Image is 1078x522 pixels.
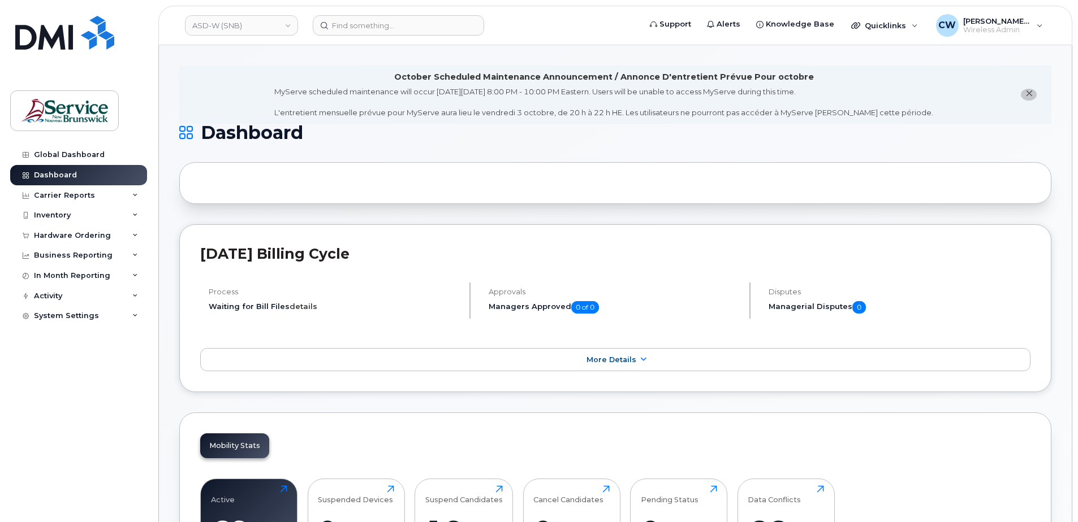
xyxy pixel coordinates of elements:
[769,288,1030,296] h4: Disputes
[533,485,603,504] div: Cancel Candidates
[1021,89,1037,101] button: close notification
[274,86,933,118] div: MyServe scheduled maintenance will occur [DATE][DATE] 8:00 PM - 10:00 PM Eastern. Users will be u...
[852,301,866,314] span: 0
[489,301,740,314] h5: Managers Approved
[587,355,636,364] span: More Details
[769,301,1030,314] h5: Managerial Disputes
[209,288,460,296] h4: Process
[209,301,460,312] li: Waiting for Bill Files
[425,485,503,504] div: Suspend Candidates
[318,485,393,504] div: Suspended Devices
[489,288,740,296] h4: Approvals
[200,245,1030,262] h2: [DATE] Billing Cycle
[571,301,599,314] span: 0 of 0
[201,124,303,141] span: Dashboard
[641,485,698,504] div: Pending Status
[748,485,801,504] div: Data Conflicts
[211,485,235,504] div: Active
[290,302,317,311] a: details
[394,71,814,83] div: October Scheduled Maintenance Announcement / Annonce D'entretient Prévue Pour octobre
